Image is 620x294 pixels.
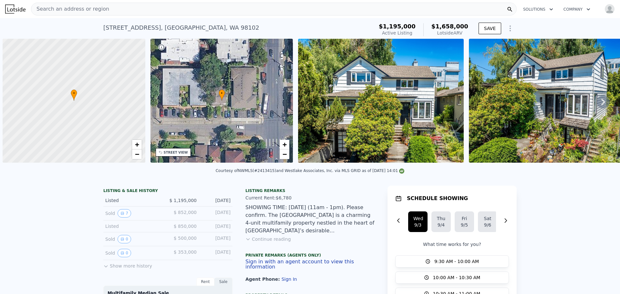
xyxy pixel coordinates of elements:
[132,140,142,149] a: Zoom in
[71,90,77,96] span: •
[437,215,446,222] div: Thu
[245,259,375,269] button: Sign in with an agent account to view this information
[169,198,197,203] span: $ 1,195,000
[245,188,375,193] div: Listing remarks
[132,149,142,159] a: Zoom out
[460,222,469,228] div: 9/5
[433,274,480,281] span: 10:00 AM - 10:30 AM
[174,224,197,229] span: $ 850,000
[504,22,517,35] button: Show Options
[103,188,232,195] div: LISTING & SALE HISTORY
[407,195,468,202] h1: SCHEDULE SHOWING
[604,4,615,14] img: avatar
[298,39,464,163] img: Sale: 167275160 Parcel: 97764156
[103,23,259,32] div: [STREET_ADDRESS] , [GEOGRAPHIC_DATA] , WA 98102
[31,5,109,13] span: Search an address or region
[455,211,474,232] button: Fri9/5
[395,241,509,248] p: What time works for you?
[245,204,375,235] div: SHOWING TIME: [DATE] (11am - 1pm). Please confirm. The [GEOGRAPHIC_DATA] is a charming 4-unit mul...
[379,23,416,30] span: $1,195,000
[105,223,163,229] div: Listed
[395,255,509,268] button: 9:30 AM - 10:00 AM
[174,210,197,215] span: $ 852,000
[71,89,77,101] div: •
[219,90,225,96] span: •
[483,222,492,228] div: 9/6
[280,140,289,149] a: Zoom in
[408,211,428,232] button: Wed9/3
[196,278,214,286] div: Rent
[174,249,197,255] span: $ 353,000
[434,258,479,265] span: 9:30 AM - 10:00 AM
[164,150,188,155] div: STREET VIEW
[478,211,497,232] button: Sat9/6
[202,223,231,229] div: [DATE]
[558,4,595,15] button: Company
[135,150,139,158] span: −
[437,222,446,228] div: 9/4
[103,260,152,269] button: Show more history
[431,30,468,36] div: Lotside ARV
[202,235,231,243] div: [DATE]
[413,222,422,228] div: 9/3
[174,236,197,241] span: $ 500,000
[202,197,231,204] div: [DATE]
[460,215,469,222] div: Fri
[245,253,375,259] div: Private Remarks (Agents Only)
[105,249,163,257] div: Sold
[483,215,492,222] div: Sat
[431,211,451,232] button: Thu9/4
[5,5,26,14] img: Lotside
[118,249,131,257] button: View historical data
[282,277,297,282] button: Sign In
[382,30,412,35] span: Active Listing
[431,23,468,30] span: $1,658,000
[214,278,232,286] div: Sale
[135,140,139,148] span: +
[283,140,287,148] span: +
[413,215,422,222] div: Wed
[105,209,163,218] div: Sold
[118,235,131,243] button: View historical data
[219,89,225,101] div: •
[283,150,287,158] span: −
[118,209,131,218] button: View historical data
[399,168,404,174] img: NWMLS Logo
[245,277,282,282] span: Agent Phone:
[280,149,289,159] a: Zoom out
[518,4,558,15] button: Solutions
[202,209,231,218] div: [DATE]
[395,271,509,284] button: 10:00 AM - 10:30 AM
[245,195,276,200] span: Current Rent:
[202,249,231,257] div: [DATE]
[276,195,292,200] span: $6,780
[105,235,163,243] div: Sold
[245,236,291,242] button: Continue reading
[105,197,163,204] div: Listed
[216,168,405,173] div: Courtesy of NWMLS (#2413415) and Westlake Associates, Inc. via MLS GRID as of [DATE] 14:01
[479,23,501,34] button: SAVE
